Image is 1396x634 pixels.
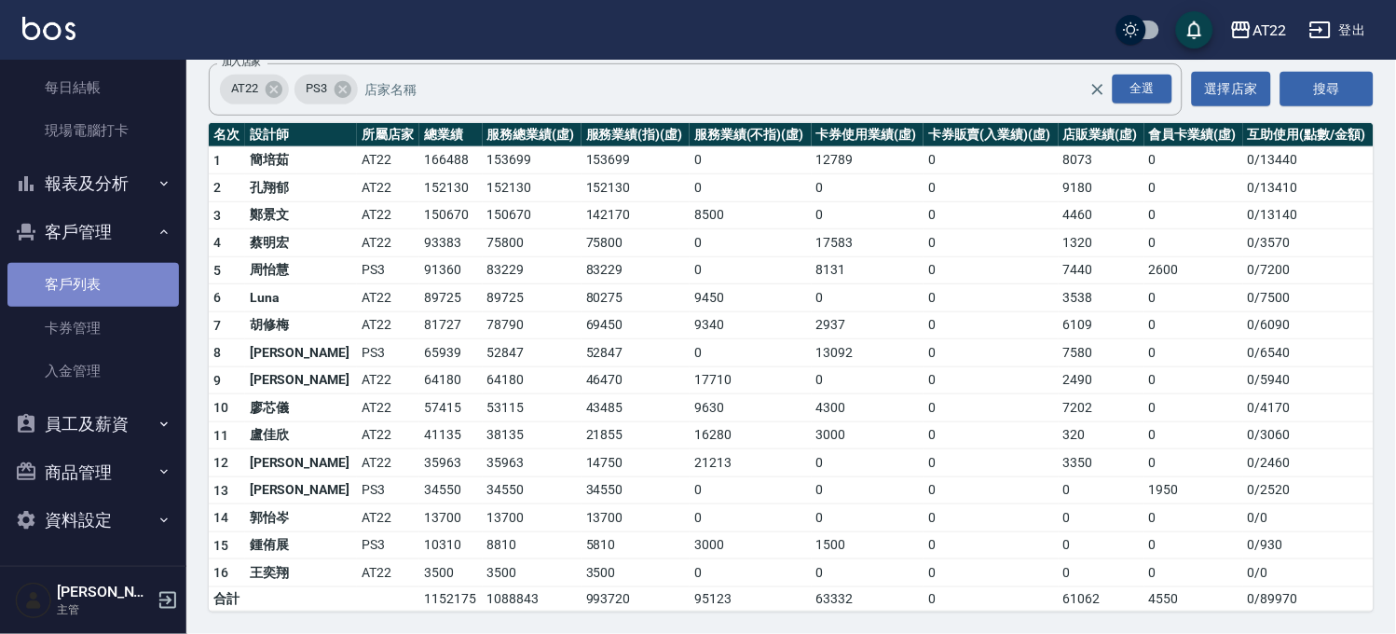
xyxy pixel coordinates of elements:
[483,394,582,422] td: 53115
[1243,256,1374,284] td: 0 / 7200
[924,311,1059,339] td: 0
[483,531,582,559] td: 8810
[1113,75,1172,103] div: 全選
[690,421,812,449] td: 16280
[483,586,582,611] td: 1088843
[7,496,179,544] button: 資料設定
[1243,229,1374,257] td: 0 / 3570
[812,531,924,559] td: 1500
[1176,11,1213,48] button: save
[1144,559,1243,587] td: 0
[690,146,812,174] td: 0
[582,559,690,587] td: 3500
[1243,174,1374,202] td: 0 / 13410
[419,449,482,477] td: 35963
[582,256,690,284] td: 83229
[7,350,179,393] a: 入金管理
[245,201,357,229] td: 鄭景文
[1144,586,1243,611] td: 4550
[245,339,357,367] td: [PERSON_NAME]
[483,366,582,394] td: 64180
[1243,201,1374,229] td: 0 / 13140
[22,17,75,40] img: Logo
[582,504,690,532] td: 13700
[245,174,357,202] td: 孔翔郁
[245,146,357,174] td: 簡培茹
[1059,123,1144,147] th: 店販業績(虛)
[1243,476,1374,504] td: 0 / 2520
[245,123,357,147] th: 設計師
[483,504,582,532] td: 13700
[1243,449,1374,477] td: 0 / 2460
[483,229,582,257] td: 75800
[690,311,812,339] td: 9340
[690,504,812,532] td: 0
[357,201,419,229] td: AT22
[924,559,1059,587] td: 0
[924,586,1059,611] td: 0
[209,123,245,147] th: 名次
[690,339,812,367] td: 0
[1059,201,1144,229] td: 4460
[924,256,1059,284] td: 0
[924,123,1059,147] th: 卡券販賣(入業績)(虛)
[1144,201,1243,229] td: 0
[419,256,482,284] td: 91360
[812,174,924,202] td: 0
[1243,504,1374,532] td: 0 / 0
[419,311,482,339] td: 81727
[419,366,482,394] td: 64180
[812,394,924,422] td: 4300
[7,208,179,256] button: 客戶管理
[924,284,1059,312] td: 0
[812,146,924,174] td: 12789
[812,559,924,587] td: 0
[483,123,582,147] th: 服務總業績(虛)
[1144,174,1243,202] td: 0
[213,373,221,388] span: 9
[1059,559,1144,587] td: 0
[1059,531,1144,559] td: 0
[1059,476,1144,504] td: 0
[245,476,357,504] td: [PERSON_NAME]
[1059,229,1144,257] td: 1320
[690,366,812,394] td: 17710
[209,123,1374,612] table: a dense table
[582,394,690,422] td: 43485
[1144,421,1243,449] td: 0
[812,339,924,367] td: 13092
[1059,174,1144,202] td: 9180
[213,345,221,360] span: 8
[222,55,261,69] label: 加入店家
[582,123,690,147] th: 服務業績(指)(虛)
[483,476,582,504] td: 34550
[1144,311,1243,339] td: 0
[57,583,152,601] h5: [PERSON_NAME]
[7,448,179,497] button: 商品管理
[220,79,269,98] span: AT22
[1144,284,1243,312] td: 0
[419,174,482,202] td: 152130
[357,366,419,394] td: AT22
[1243,123,1374,147] th: 互助使用(點數/金額)
[1243,586,1374,611] td: 0 / 89970
[924,394,1059,422] td: 0
[419,339,482,367] td: 65939
[419,229,482,257] td: 93383
[924,504,1059,532] td: 0
[582,339,690,367] td: 52847
[582,476,690,504] td: 34550
[213,208,221,223] span: 3
[213,483,229,498] span: 13
[357,174,419,202] td: AT22
[1144,229,1243,257] td: 0
[924,174,1059,202] td: 0
[1059,311,1144,339] td: 6109
[209,586,245,611] td: 合計
[924,476,1059,504] td: 0
[812,504,924,532] td: 0
[1144,449,1243,477] td: 0
[7,159,179,208] button: 報表及分析
[294,75,358,104] div: PS3
[812,586,924,611] td: 63332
